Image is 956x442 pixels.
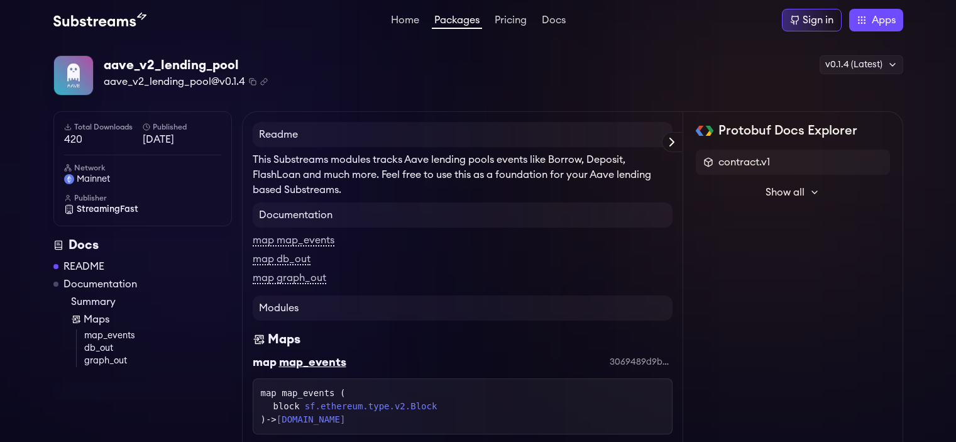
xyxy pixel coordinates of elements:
div: aave_v2_lending_pool [104,57,268,74]
h6: Network [64,163,221,173]
img: Substream's logo [53,13,146,28]
a: map graph_out [253,273,326,284]
h6: Published [143,122,221,132]
button: Copy .spkg link to clipboard [260,78,268,86]
span: contract.v1 [718,155,770,170]
a: mainnet [64,173,221,185]
span: [DATE] [143,132,221,147]
span: 420 [64,132,143,147]
a: README [63,259,104,274]
h6: Publisher [64,193,221,203]
div: block [273,400,664,413]
a: Summary [71,294,232,309]
div: Maps [268,331,300,348]
div: map map_events ( ) [261,387,664,426]
a: Documentation [63,277,137,292]
a: Packages [432,15,482,29]
a: Home [388,15,422,28]
a: Maps [71,312,232,327]
span: aave_v2_lending_pool@v0.1.4 [104,74,245,89]
button: Show all [696,180,890,205]
h6: Total Downloads [64,122,143,132]
h4: Readme [253,122,673,147]
div: Docs [53,236,232,254]
div: Sign in [803,13,833,28]
a: Sign in [782,9,842,31]
img: Map icon [71,314,81,324]
a: map db_out [253,254,310,265]
button: Copy package name and version [249,78,256,86]
img: Maps icon [253,331,265,348]
div: v0.1.4 (Latest) [820,55,903,74]
img: Protobuf [696,126,714,136]
div: map_events [279,353,346,371]
a: map_events [84,329,232,342]
span: Show all [766,185,805,200]
a: Docs [539,15,568,28]
div: map [253,353,277,371]
span: mainnet [77,173,110,185]
p: This Substreams modules tracks Aave lending pools events like Borrow, Deposit, FlashLoan and much... [253,152,673,197]
a: map map_events [253,235,334,246]
span: StreamingFast [77,203,138,216]
a: StreamingFast [64,203,221,216]
a: Pricing [492,15,529,28]
h4: Modules [253,296,673,321]
div: 3069489d9b54f6289643f8cc590bee96aa6b82ec [610,356,673,368]
a: db_out [84,342,232,355]
a: sf.ethereum.type.v2.Block [305,400,437,413]
span: Apps [872,13,896,28]
h4: Documentation [253,202,673,228]
img: Package Logo [54,56,93,95]
a: [DOMAIN_NAME] [277,414,346,424]
span: -> [266,414,345,424]
a: graph_out [84,355,232,367]
h2: Protobuf Docs Explorer [718,122,857,140]
img: mainnet [64,174,74,184]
